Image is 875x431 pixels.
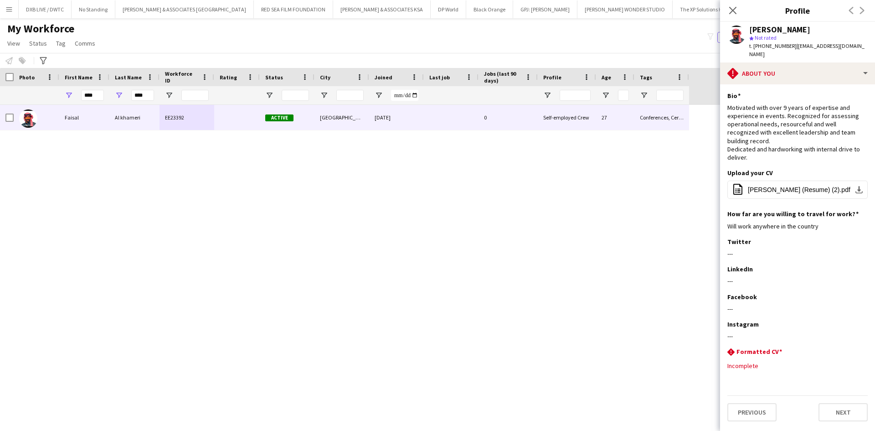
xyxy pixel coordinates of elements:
[333,0,431,18] button: [PERSON_NAME] & ASSOCIATES KSA
[19,109,37,128] img: Faisal Al khameri
[181,90,209,101] input: Workforce ID Filter Input
[52,37,69,49] a: Tag
[543,74,561,81] span: Profile
[4,37,24,49] a: View
[265,114,293,121] span: Active
[7,22,74,36] span: My Workforce
[727,222,868,230] div: Will work anywhere in the country
[320,91,328,99] button: Open Filter Menu
[265,91,273,99] button: Open Filter Menu
[640,91,648,99] button: Open Filter Menu
[673,0,736,18] button: The XP Solutions KSA
[131,90,154,101] input: Last Name Filter Input
[59,105,109,130] div: Faisal
[749,42,865,57] span: | [EMAIL_ADDRESS][DOMAIN_NAME]
[727,238,751,246] h3: Twitter
[466,0,513,18] button: Black Orange
[727,104,868,161] div: Motivated with over 9 years of expertise and experience in events. Recognized for assessing opera...
[596,105,634,130] div: 27
[656,90,684,101] input: Tags Filter Input
[727,320,759,328] h3: Instagram
[727,277,868,285] div: ---
[220,74,237,81] span: Rating
[115,91,123,99] button: Open Filter Menu
[254,0,333,18] button: RED SEA FILM FOUNDATION
[19,0,72,18] button: DXB LIVE / DWTC
[727,305,868,313] div: ---
[727,265,753,273] h3: LinkedIn
[38,55,49,66] app-action-btn: Advanced filters
[720,62,875,84] div: About you
[71,37,99,49] a: Comms
[720,5,875,16] h3: Profile
[26,37,51,49] a: Status
[543,91,551,99] button: Open Filter Menu
[7,39,20,47] span: View
[727,362,868,370] div: Incomplete
[727,332,868,340] div: ---
[429,74,450,81] span: Last job
[431,0,466,18] button: DP World
[81,90,104,101] input: First Name Filter Input
[727,403,777,421] button: Previous
[749,26,810,34] div: [PERSON_NAME]
[282,90,309,101] input: Status Filter Input
[602,91,610,99] button: Open Filter Menu
[513,0,577,18] button: GPJ: [PERSON_NAME]
[72,0,115,18] button: No Standing
[818,403,868,421] button: Next
[727,92,741,100] h3: Bio
[727,293,757,301] h3: Facebook
[265,74,283,81] span: Status
[602,74,611,81] span: Age
[29,39,47,47] span: Status
[375,74,392,81] span: Joined
[484,70,521,84] span: Jobs (last 90 days)
[577,0,673,18] button: [PERSON_NAME] WONDER STUDIO
[336,90,364,101] input: City Filter Input
[375,91,383,99] button: Open Filter Menu
[618,90,629,101] input: Age Filter Input
[369,105,424,130] div: [DATE]
[640,74,652,81] span: Tags
[165,70,198,84] span: Workforce ID
[749,42,797,49] span: t. [PHONE_NUMBER]
[19,74,35,81] span: Photo
[727,169,773,177] h3: Upload your CV
[727,210,859,218] h3: How far are you willing to travel for work?
[755,34,777,41] span: Not rated
[748,186,850,193] span: [PERSON_NAME] (Resume) (2).pdf
[717,32,763,43] button: Everyone5,990
[109,105,160,130] div: Al khameri
[538,105,596,130] div: Self-employed Crew
[727,249,868,258] div: ---
[727,181,868,199] button: [PERSON_NAME] (Resume) (2).pdf
[160,105,214,130] div: EE23392
[736,348,782,356] h3: Formatted CV
[165,91,173,99] button: Open Filter Menu
[320,74,330,81] span: City
[56,39,66,47] span: Tag
[560,90,591,101] input: Profile Filter Input
[115,0,254,18] button: [PERSON_NAME] & ASSOCIATES [GEOGRAPHIC_DATA]
[75,39,95,47] span: Comms
[65,91,73,99] button: Open Filter Menu
[479,105,538,130] div: 0
[391,90,418,101] input: Joined Filter Input
[634,105,689,130] div: Conferences, Ceremonies & Exhibitions, Coordinator, Manager, Operations, Sports
[115,74,142,81] span: Last Name
[314,105,369,130] div: [GEOGRAPHIC_DATA]
[65,74,93,81] span: First Name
